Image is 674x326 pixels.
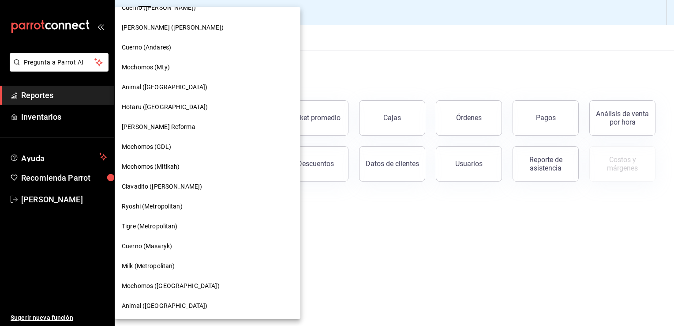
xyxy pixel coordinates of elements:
div: Cuerno (Masaryk) [115,236,300,256]
span: Mochomos (Mty) [122,63,170,72]
span: Animal ([GEOGRAPHIC_DATA]) [122,83,207,92]
div: [PERSON_NAME] ([PERSON_NAME]) [115,18,300,38]
div: Tigre (Metropolitan) [115,216,300,236]
span: Mochomos (GDL) [122,142,171,152]
span: [PERSON_NAME] ([PERSON_NAME]) [122,23,224,32]
div: Clavadito ([PERSON_NAME]) [115,177,300,197]
span: Clavadito ([PERSON_NAME]) [122,182,202,191]
span: Cuerno (Masaryk) [122,242,172,251]
span: Mochomos (Mitikah) [122,162,180,171]
span: Cuerno ([PERSON_NAME]) [122,3,196,12]
span: Hotaru ([GEOGRAPHIC_DATA]) [122,102,208,112]
div: Animal ([GEOGRAPHIC_DATA]) [115,77,300,97]
span: [PERSON_NAME] Reforma [122,122,195,132]
div: Hotaru ([GEOGRAPHIC_DATA]) [115,97,300,117]
div: Ryoshi (Metropolitan) [115,197,300,216]
span: Animal ([GEOGRAPHIC_DATA]) [122,301,207,311]
span: Tigre (Metropolitan) [122,222,178,231]
div: [PERSON_NAME] Reforma [115,117,300,137]
span: Milk (Metropolitan) [122,262,175,271]
div: Milk (Metropolitan) [115,256,300,276]
div: Mochomos (Mitikah) [115,157,300,177]
span: Mochomos ([GEOGRAPHIC_DATA]) [122,281,220,291]
div: Mochomos ([GEOGRAPHIC_DATA]) [115,276,300,296]
div: Mochomos (GDL) [115,137,300,157]
span: Ryoshi (Metropolitan) [122,202,183,211]
div: Mochomos (Mty) [115,57,300,77]
span: Cuerno (Andares) [122,43,171,52]
div: Cuerno (Andares) [115,38,300,57]
div: Animal ([GEOGRAPHIC_DATA]) [115,296,300,316]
